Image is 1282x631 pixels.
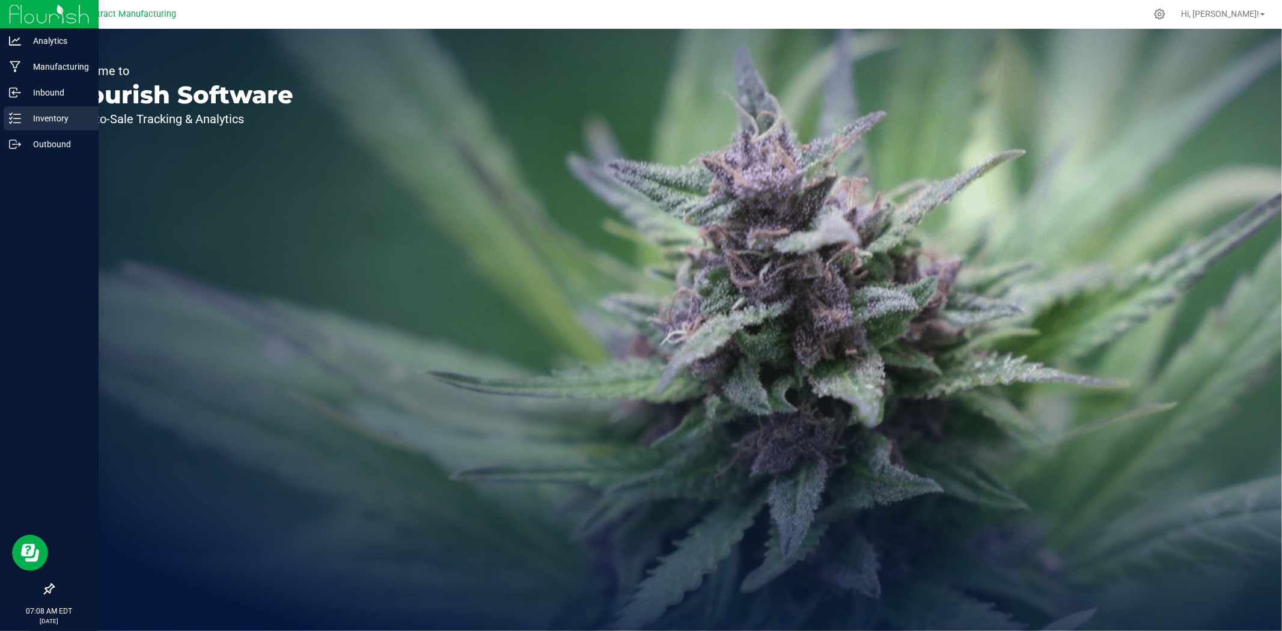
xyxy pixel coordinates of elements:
inline-svg: Inbound [9,87,21,99]
p: Welcome to [65,65,293,77]
div: Manage settings [1152,8,1167,20]
p: Seed-to-Sale Tracking & Analytics [65,113,293,125]
inline-svg: Outbound [9,138,21,150]
inline-svg: Manufacturing [9,61,21,73]
inline-svg: Inventory [9,112,21,124]
p: Inbound [21,85,93,100]
p: Outbound [21,137,93,151]
p: [DATE] [5,617,93,626]
inline-svg: Analytics [9,35,21,47]
p: Flourish Software [65,83,293,107]
p: Manufacturing [21,59,93,74]
p: Inventory [21,111,93,126]
span: CT Contract Manufacturing [69,9,176,19]
span: Hi, [PERSON_NAME]! [1181,9,1259,19]
p: Analytics [21,34,93,48]
p: 07:08 AM EDT [5,606,93,617]
iframe: Resource center [12,535,48,571]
